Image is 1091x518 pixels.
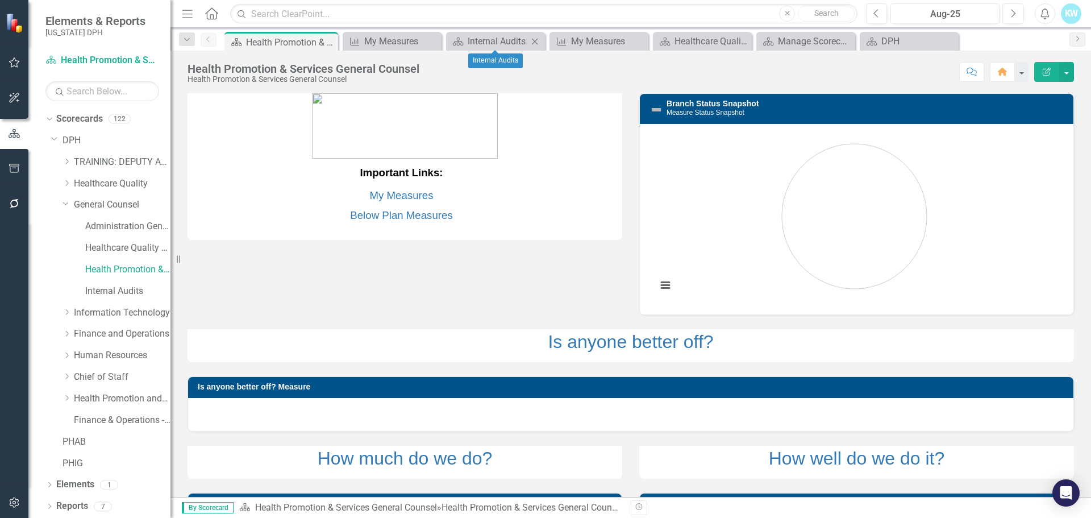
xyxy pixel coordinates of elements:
span: Search [814,9,839,18]
div: » [239,502,622,515]
div: Health Promotion & Services General Counsel [188,63,419,75]
a: Healthcare Quality [74,177,170,190]
a: My Measures [345,34,439,48]
div: Health Promotion & Services General Counsel [442,502,623,513]
a: Internal Audits [85,285,170,298]
a: My Measures [552,34,646,48]
a: Healthcare Quality General Counsel [85,242,170,255]
a: Health Promotion & Services General Counsel [85,263,170,276]
div: Internal Audits [468,34,528,48]
div: Open Intercom Messenger [1052,479,1080,507]
svg: Interactive chart [651,132,1057,303]
a: My Measures [370,189,434,201]
small: [US_STATE] DPH [45,28,145,37]
a: Reports [56,500,88,513]
div: Healthcare Quality General Counsel [674,34,749,48]
div: My Measures [364,34,439,48]
button: Search [798,6,855,22]
div: 1 [100,480,118,490]
a: Human Resources [74,349,170,362]
a: DPH [863,34,956,48]
input: Search Below... [45,81,159,101]
a: Internal Audits [449,34,528,48]
button: Aug-25 [890,3,1000,24]
a: Finance & Operations - ARCHIVE [74,414,170,427]
div: Health Promotion & Services General Counsel [246,35,335,49]
div: Manage Scorecards [778,34,852,48]
a: Scorecards [56,113,103,126]
strong: Important Links: [360,167,443,179]
div: 122 [109,114,131,124]
input: Search ClearPoint... [230,4,857,24]
a: DPH [63,134,170,147]
a: How well do we do it? [769,448,944,469]
a: Elements [56,478,94,491]
a: Finance and Operations [74,328,170,341]
h3: Is anyone better off? Measure [198,383,1068,391]
div: Chart. Highcharts interactive chart. [651,132,1062,303]
a: Branch Status Snapshot [667,99,759,108]
img: Not Defined [649,103,663,117]
a: PHIG [63,457,170,470]
a: Health Promotion & Services General Counsel [255,502,437,513]
div: Internal Audits [468,53,523,68]
a: PHAB [63,436,170,449]
span: Elements & Reports [45,14,145,28]
button: View chart menu, Chart [657,277,673,293]
div: My Measures [571,34,646,48]
a: Below Plan Measures [350,209,452,221]
a: Administration General Counsel [85,220,170,233]
a: How much do we do? [318,448,493,469]
div: 7 [94,502,112,511]
img: ClearPoint Strategy [6,13,26,33]
a: Manage Scorecards [759,34,852,48]
a: Health Promotion and Services [74,392,170,405]
div: DPH [881,34,956,48]
a: TRAINING: DEPUTY AREA [74,156,170,169]
span: By Scorecard [182,502,234,513]
a: General Counsel [74,198,170,212]
button: KW [1061,3,1081,24]
a: Chief of Staff [74,371,170,384]
a: Healthcare Quality General Counsel [656,34,749,48]
a: Is anyone better off? [548,331,713,352]
a: Information Technology [74,306,170,320]
a: Health Promotion & Services General Counsel [45,54,159,67]
div: Health Promotion & Services General Counsel [188,75,419,84]
small: Measure Status Snapshot [667,109,744,117]
div: Aug-25 [894,7,996,21]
